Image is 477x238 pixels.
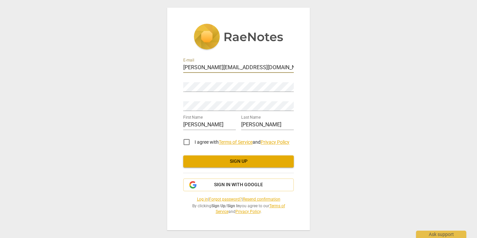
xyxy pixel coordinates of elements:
[214,182,263,188] span: Sign in with Google
[195,139,289,145] span: I agree with and
[183,58,194,63] label: E-mail
[261,139,289,145] a: Privacy Policy
[183,178,294,191] button: Sign in with Google
[416,231,466,238] div: Ask support
[216,204,285,214] a: Terms of Service
[183,116,203,120] label: First Name
[183,155,294,167] button: Sign up
[209,197,242,202] a: Forgot password?
[243,197,280,202] a: Resend confirmation
[219,139,253,145] a: Terms of Service
[183,197,294,202] span: | |
[235,209,261,214] a: Privacy Policy
[241,116,261,120] label: Last Name
[189,158,288,165] span: Sign up
[211,204,225,208] b: Sign Up
[194,24,283,51] img: 5ac2273c67554f335776073100b6d88f.svg
[227,204,240,208] b: Sign In
[183,203,294,214] span: By clicking / you agree to our and .
[197,197,208,202] a: Log in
